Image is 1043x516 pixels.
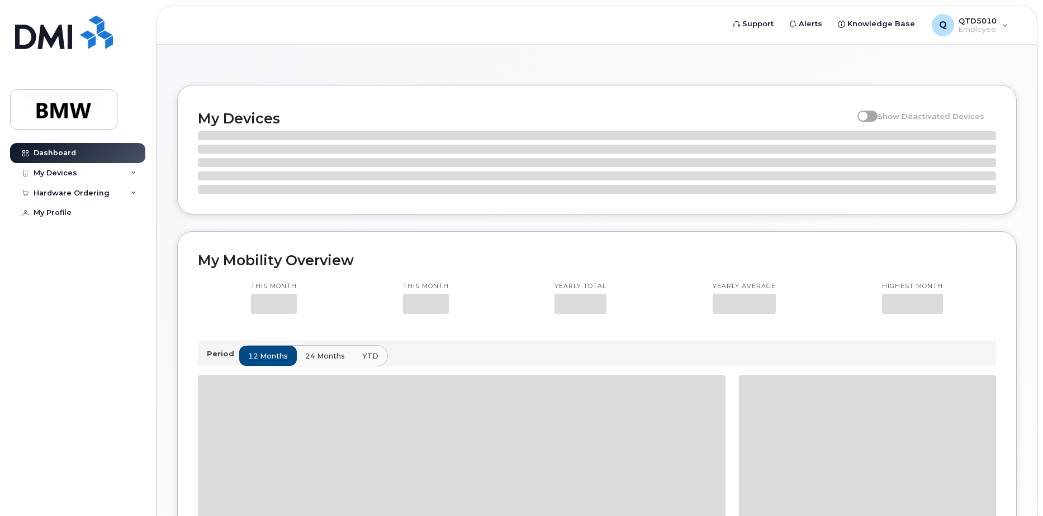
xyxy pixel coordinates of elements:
[878,112,984,121] span: Show Deactivated Devices
[362,351,378,361] span: YTD
[882,282,943,291] p: Highest month
[198,252,996,269] h2: My Mobility Overview
[251,282,297,291] p: This month
[403,282,449,291] p: This month
[305,351,345,361] span: 24 months
[857,106,866,114] input: Show Deactivated Devices
[713,282,776,291] p: Yearly average
[554,282,606,291] p: Yearly total
[207,348,239,359] p: Period
[198,110,852,127] h2: My Devices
